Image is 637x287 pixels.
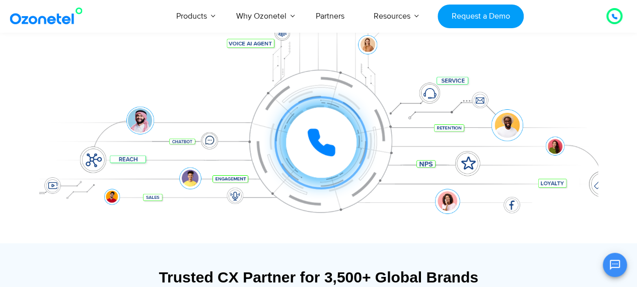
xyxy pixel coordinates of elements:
[603,253,627,277] button: Open chat
[44,268,593,286] div: Trusted CX Partner for 3,500+ Global Brands
[438,5,524,28] a: Request a Demo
